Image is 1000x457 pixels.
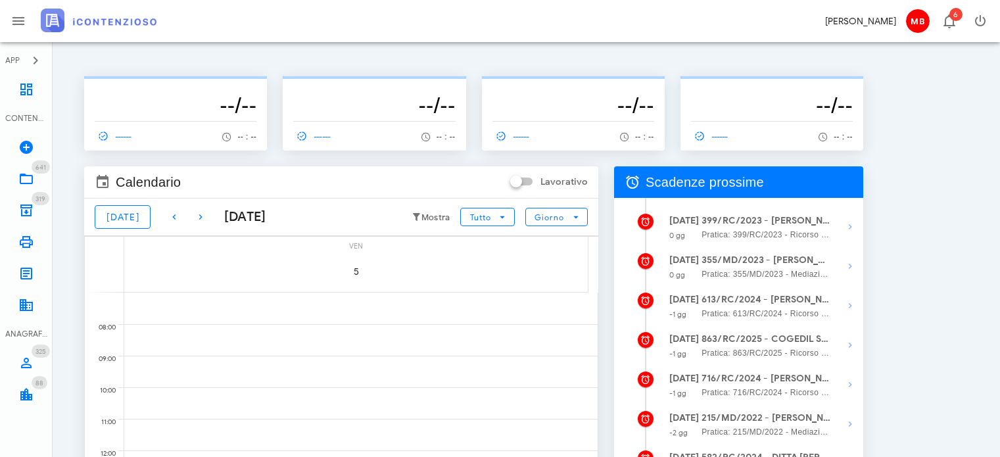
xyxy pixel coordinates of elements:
p: -------------- [293,82,455,92]
span: Scadenze prossime [646,172,764,193]
strong: 716/RC/2024 - [PERSON_NAME]si in Udienza [702,372,831,386]
span: 5 [338,266,375,277]
a: ------ [691,127,734,145]
h3: --/-- [95,92,256,118]
a: ------ [95,127,138,145]
span: Tutto [469,212,491,222]
label: Lavorativo [540,176,588,189]
small: -2 gg [669,428,688,437]
small: Mostra [421,212,450,223]
strong: [DATE] [669,254,700,266]
div: 09:00 [85,352,118,366]
h3: --/-- [691,92,853,118]
button: 5 [338,253,375,290]
div: 08:00 [85,320,118,335]
strong: 613/RC/2024 - [PERSON_NAME] - Presentarsi in Udienza [702,293,831,307]
small: -1 gg [669,349,687,358]
span: -- : -- [237,132,256,141]
button: Mostra dettagli [837,293,863,319]
strong: [DATE] [669,412,700,423]
button: Distintivo [933,5,964,37]
strong: 215/MD/2022 - [PERSON_NAME] - Depositare Documenti per Udienza [702,411,831,425]
img: logo-text-2x.png [41,9,156,32]
span: ------ [492,130,531,142]
button: MB [901,5,933,37]
span: Distintivo [949,8,963,21]
div: CONTENZIOSO [5,112,47,124]
strong: 355/MD/2023 - [PERSON_NAME] Presentarsi in Udienza [702,253,831,268]
span: 641 [36,163,46,172]
button: Mostra dettagli [837,332,863,358]
span: -- : -- [834,132,853,141]
div: ANAGRAFICA [5,328,47,340]
span: 88 [36,379,43,387]
div: ven [124,237,588,253]
span: ------ [95,130,133,142]
span: Calendario [116,172,181,193]
span: ------ [293,130,331,142]
a: ------ [492,127,536,145]
span: 325 [36,347,46,356]
span: ------ [691,130,729,142]
span: 319 [36,195,45,203]
span: Pratica: 716/RC/2024 - Ricorso contro Creset spa (Udienza) [702,386,831,399]
span: -- : -- [635,132,654,141]
strong: [DATE] [669,215,700,226]
strong: 863/RC/2025 - COGEDIL SRL - Presentarsi in Udienza [702,332,831,347]
strong: [DATE] [669,333,700,345]
button: [DATE] [95,205,151,229]
button: Giorno [525,208,588,226]
span: MB [906,9,930,33]
p: -------------- [95,82,256,92]
button: Mostra dettagli [837,214,863,240]
small: 0 gg [669,231,685,240]
small: -1 gg [669,389,687,398]
span: [DATE] [106,212,139,223]
span: Pratica: 399/RC/2023 - Ricorso contro Agenzia delle entrate-Riscossione (Udienza) [702,228,831,241]
span: Distintivo [32,192,49,205]
div: 11:00 [85,415,118,429]
button: Mostra dettagli [837,253,863,279]
button: Tutto [460,208,514,226]
div: [DATE] [214,207,266,227]
p: -------------- [691,82,853,92]
h3: --/-- [293,92,455,118]
span: Distintivo [32,345,50,358]
strong: [DATE] [669,373,700,384]
span: Pratica: 613/RC/2024 - Ricorso contro Agenzia delle entrate-Riscossione (Udienza) [702,307,831,320]
div: [PERSON_NAME] [825,14,896,28]
span: Pratica: 863/RC/2025 - Ricorso contro Agenzia delle entrate-Riscossione (Udienza) [702,347,831,360]
button: Mostra dettagli [837,411,863,437]
span: Pratica: 355/MD/2023 - Mediazione / Reclamo contro Agenzia delle entrate-Riscossione (Udienza) [702,268,831,281]
span: Distintivo [32,160,50,174]
small: 0 gg [669,270,685,279]
p: -------------- [492,82,654,92]
strong: 399/RC/2023 - [PERSON_NAME]si in Udienza [702,214,831,228]
div: 10:00 [85,383,118,398]
span: Giorno [534,212,565,222]
span: Distintivo [32,376,47,389]
strong: [DATE] [669,294,700,305]
h3: --/-- [492,92,654,118]
span: -- : -- [437,132,456,141]
span: Pratica: 215/MD/2022 - Mediazione / Reclamo contro Agenzia delle entrate-Riscossione (Udienza) [702,425,831,439]
a: ------ [293,127,337,145]
button: Mostra dettagli [837,372,863,398]
small: -1 gg [669,310,687,319]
